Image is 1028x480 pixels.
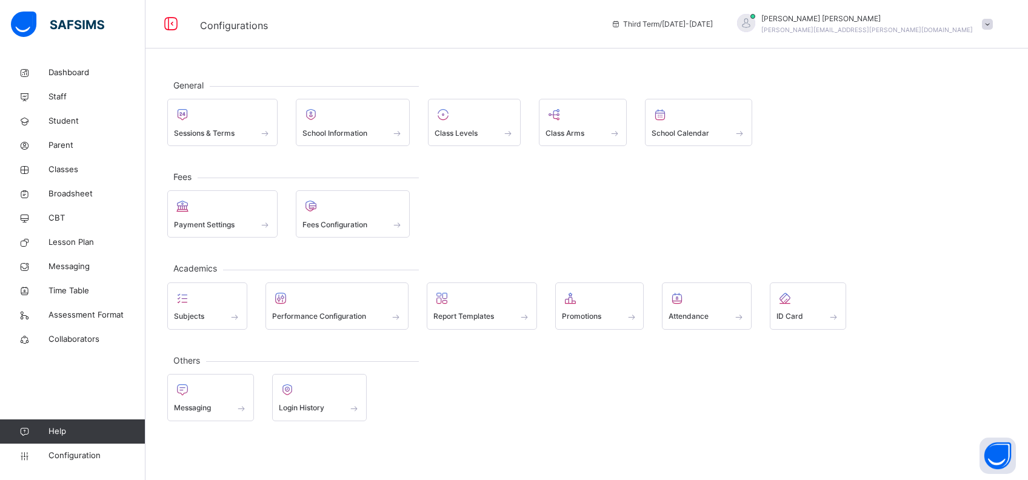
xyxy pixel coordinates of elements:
[48,261,145,273] span: Messaging
[433,311,494,322] span: Report Templates
[761,26,973,33] span: [PERSON_NAME][EMAIL_ADDRESS][PERSON_NAME][DOMAIN_NAME]
[167,263,223,273] span: Academics
[272,311,366,322] span: Performance Configuration
[48,67,145,79] span: Dashboard
[662,282,752,330] div: Attendance
[174,219,235,230] span: Payment Settings
[174,402,211,413] span: Messaging
[725,13,999,35] div: KennethJacob
[611,19,713,30] span: session/term information
[652,128,709,139] span: School Calendar
[435,128,478,139] span: Class Levels
[48,333,145,345] span: Collaborators
[167,374,254,421] div: Messaging
[546,128,584,139] span: Class Arms
[167,80,210,90] span: General
[48,285,145,297] span: Time Table
[265,282,409,330] div: Performance Configuration
[48,188,145,200] span: Broadsheet
[167,355,206,365] span: Others
[200,19,268,32] span: Configurations
[302,219,367,230] span: Fees Configuration
[48,164,145,176] span: Classes
[302,128,367,139] span: School Information
[48,139,145,152] span: Parent
[776,311,803,322] span: ID Card
[279,402,324,413] span: Login History
[427,282,537,330] div: Report Templates
[48,91,145,103] span: Staff
[296,99,410,146] div: School Information
[428,99,521,146] div: Class Levels
[669,311,709,322] span: Attendance
[555,282,644,330] div: Promotions
[272,374,367,421] div: Login History
[48,115,145,127] span: Student
[174,128,235,139] span: Sessions & Terms
[11,12,104,37] img: safsims
[761,13,973,24] span: [PERSON_NAME] [PERSON_NAME]
[296,190,410,238] div: Fees Configuration
[174,311,204,322] span: Subjects
[167,172,198,182] span: Fees
[539,99,627,146] div: Class Arms
[48,309,145,321] span: Assessment Format
[645,99,752,146] div: School Calendar
[48,450,145,462] span: Configuration
[562,311,601,322] span: Promotions
[48,236,145,248] span: Lesson Plan
[48,212,145,224] span: CBT
[167,190,278,238] div: Payment Settings
[167,282,247,330] div: Subjects
[48,425,145,438] span: Help
[167,99,278,146] div: Sessions & Terms
[980,438,1016,474] button: Open asap
[770,282,846,330] div: ID Card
